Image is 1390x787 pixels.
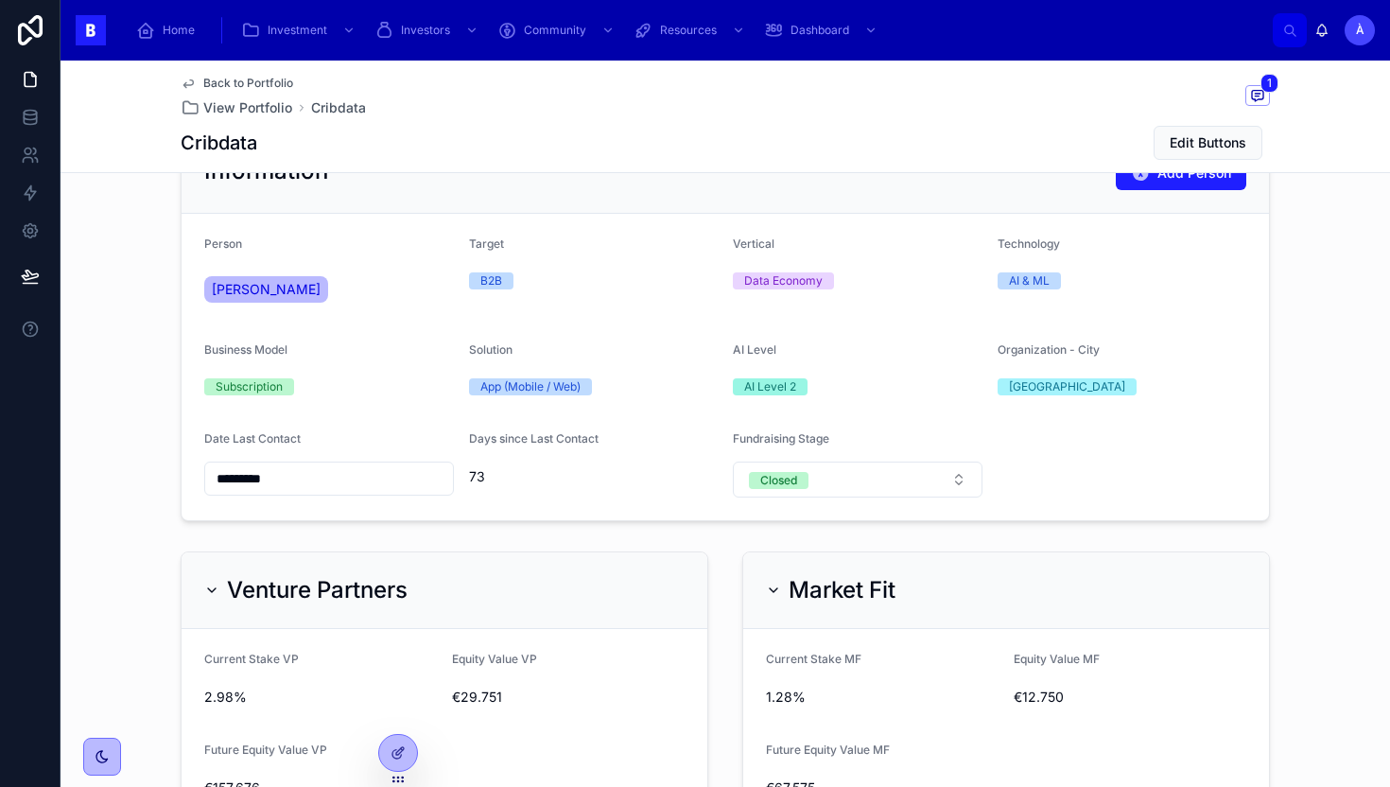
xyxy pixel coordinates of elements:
[469,431,599,446] span: Days since Last Contact
[1014,688,1246,707] span: €12.750
[733,462,982,498] button: Select Button
[204,342,287,357] span: Business Model
[130,13,208,47] a: Home
[181,98,292,117] a: View Portfolio
[998,236,1060,251] span: Technology
[733,236,774,251] span: Vertical
[204,652,299,666] span: Current Stake VP
[227,575,408,605] h2: Venture Partners
[204,431,301,446] span: Date Last Contact
[733,342,776,357] span: AI Level
[760,472,797,489] div: Closed
[480,378,581,395] div: App (Mobile / Web)
[268,23,327,38] span: Investment
[452,652,537,666] span: Equity Value VP
[766,743,890,757] span: Future Equity Value MF
[121,9,1273,51] div: scrollable content
[628,13,755,47] a: Resources
[1245,85,1270,109] button: 1
[1356,23,1364,38] span: À
[1116,156,1246,190] button: Add Person
[1154,126,1262,160] button: Edit Buttons
[1014,652,1100,666] span: Equity Value MF
[452,688,685,707] span: €29.751
[1009,272,1050,289] div: AI & ML
[758,13,887,47] a: Dashboard
[181,76,293,91] a: Back to Portfolio
[311,98,366,117] a: Cribdata
[1157,164,1231,183] span: Add Person
[789,575,895,605] h2: Market Fit
[204,276,328,303] a: [PERSON_NAME]
[660,23,717,38] span: Resources
[181,130,257,156] h1: Cribdata
[1170,133,1246,152] span: Edit Buttons
[1260,74,1278,93] span: 1
[204,236,242,251] span: Person
[203,76,293,91] span: Back to Portfolio
[766,688,999,707] span: 1.28%
[469,467,719,486] span: 73
[401,23,450,38] span: Investors
[492,13,624,47] a: Community
[469,342,513,357] span: Solution
[235,13,365,47] a: Investment
[204,688,437,707] span: 2.98%
[469,236,504,251] span: Target
[524,23,586,38] span: Community
[204,743,327,757] span: Future Equity Value VP
[998,342,1100,357] span: Organization - City
[744,272,823,289] div: Data Economy
[744,378,796,395] div: AI Level 2
[1009,378,1125,395] div: [GEOGRAPHIC_DATA]
[76,15,106,45] img: App logo
[791,23,849,38] span: Dashboard
[163,23,195,38] span: Home
[216,378,283,395] div: Subscription
[733,431,829,446] span: Fundraising Stage
[480,272,502,289] div: B2B
[203,98,292,117] span: View Portfolio
[369,13,488,47] a: Investors
[766,652,861,666] span: Current Stake MF
[212,280,321,299] span: [PERSON_NAME]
